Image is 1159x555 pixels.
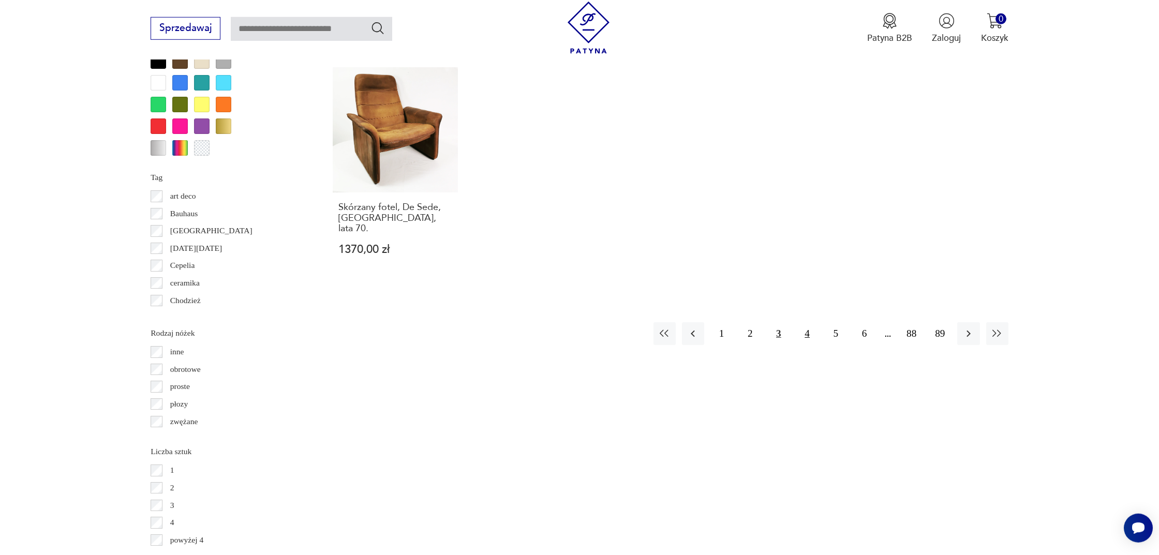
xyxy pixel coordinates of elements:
[170,363,201,376] p: obrotowe
[170,397,188,411] p: płozy
[170,463,174,477] p: 1
[151,171,303,184] p: Tag
[151,445,303,458] p: Liczba sztuk
[1124,514,1153,543] iframe: Smartsupp widget button
[796,322,819,344] button: 4
[170,499,174,512] p: 3
[867,32,912,44] p: Patyna B2B
[338,244,452,255] p: 1370,00 zł
[900,322,923,344] button: 88
[853,322,875,344] button: 6
[170,189,196,203] p: art deco
[981,13,1008,44] button: 0Koszyk
[939,13,955,29] img: Ikonka użytkownika
[338,202,452,234] h3: Skórzany fotel, De Sede, [GEOGRAPHIC_DATA], lata 70.
[170,415,198,428] p: zwężane
[739,322,761,344] button: 2
[987,13,1003,29] img: Ikona koszyka
[151,25,220,33] a: Sprzedawaj
[981,32,1008,44] p: Koszyk
[170,311,200,324] p: Ćmielów
[170,516,174,529] p: 4
[825,322,847,344] button: 5
[995,13,1006,24] div: 0
[562,2,615,54] img: Patyna - sklep z meblami i dekoracjami vintage
[170,294,201,307] p: Chodzież
[170,380,190,393] p: proste
[170,242,222,255] p: [DATE][DATE]
[882,13,898,29] img: Ikona medalu
[867,13,912,44] a: Ikona medaluPatyna B2B
[170,345,184,358] p: inne
[170,207,198,220] p: Bauhaus
[932,32,961,44] p: Zaloguj
[333,67,458,279] a: Skórzany fotel, De Sede, Szwajcaria, lata 70.Skórzany fotel, De Sede, [GEOGRAPHIC_DATA], lata 70....
[170,533,204,547] p: powyżej 4
[710,322,733,344] button: 1
[929,322,951,344] button: 89
[867,13,912,44] button: Patyna B2B
[932,13,961,44] button: Zaloguj
[170,259,195,272] p: Cepelia
[170,481,174,494] p: 2
[170,276,200,290] p: ceramika
[151,17,220,40] button: Sprzedawaj
[767,322,790,344] button: 3
[170,224,252,237] p: [GEOGRAPHIC_DATA]
[151,326,303,340] p: Rodzaj nóżek
[370,21,385,36] button: Szukaj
